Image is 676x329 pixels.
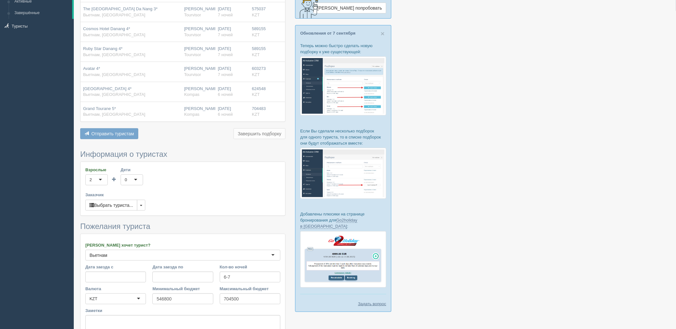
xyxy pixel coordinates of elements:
[252,86,266,91] span: 624548
[252,46,266,51] span: 589155
[80,222,150,231] span: Пожелания туриста
[252,92,260,97] span: KZT
[125,177,127,183] div: 0
[218,86,247,98] div: [DATE]
[313,3,386,13] a: [PERSON_NAME] попробовать
[218,112,233,117] span: 6 ночей
[184,6,213,18] div: [PERSON_NAME]
[252,66,266,71] span: 603273
[184,92,200,97] span: Kompas
[218,26,247,38] div: [DATE]
[184,112,200,117] span: Kompas
[252,6,266,11] span: 575037
[252,26,266,31] span: 589155
[252,52,260,57] span: KZT
[184,66,213,78] div: [PERSON_NAME]
[300,211,386,229] p: Добавлены плюсики на странице бронирования для :
[91,131,134,136] span: Отправить туристам
[83,6,158,11] span: The [GEOGRAPHIC_DATA] Da Nang 3*
[80,150,286,158] h3: Информация о туристах
[83,52,145,57] span: Вьетнам, [GEOGRAPHIC_DATA]
[83,72,145,77] span: Вьетнам, [GEOGRAPHIC_DATA]
[83,26,130,31] span: Cosmos Hotel Danang 4*
[252,72,260,77] span: KZT
[300,128,386,146] p: Если Вы сделали несколько подборок для одного туриста, то в списке подборок они будут отображатьс...
[358,301,386,307] a: Задать вопрос
[184,106,213,118] div: [PERSON_NAME]
[218,46,247,58] div: [DATE]
[85,200,137,211] button: Выбрать туриста...
[300,31,355,36] a: Обновления от 7 сентября
[152,264,213,270] label: Дата заезда по
[83,112,145,117] span: Вьетнам, [GEOGRAPHIC_DATA]
[220,286,280,292] label: Максимальный бюджет
[85,242,280,248] label: [PERSON_NAME] хочет турист?
[218,13,233,17] span: 7 ночей
[83,13,145,17] span: Вьетнам, [GEOGRAPHIC_DATA]
[184,46,213,58] div: [PERSON_NAME]
[83,92,145,97] span: Вьетнам, [GEOGRAPHIC_DATA]
[83,106,116,111] span: Grand Tourane 5*
[85,308,280,314] label: Заметки
[90,177,92,183] div: 2
[83,46,123,51] span: Ruby Star Danang 4*
[184,86,213,98] div: [PERSON_NAME]
[152,286,213,292] label: Минимальный бюджет
[85,167,108,173] label: Взрослые
[184,52,201,57] span: Tourvisor
[300,231,386,288] img: go2holiday-proposal-for-travel-agency.png
[218,92,233,97] span: 6 ночей
[218,66,247,78] div: [DATE]
[83,66,100,71] span: Avatar 4*
[83,86,132,91] span: [GEOGRAPHIC_DATA] 4*
[300,43,386,55] p: Теперь можно быстро сделать новую подборку к уже существующей:
[184,13,201,17] span: Tourvisor
[184,32,201,37] span: Tourvisor
[381,30,385,37] button: Close
[300,56,386,116] img: %D0%BF%D0%BE%D0%B4%D0%B1%D0%BE%D1%80%D0%BA%D0%B0-%D1%82%D1%83%D1%80%D0%B8%D1%81%D1%82%D1%83-%D1%8...
[218,32,233,37] span: 7 ночей
[90,296,98,302] div: KZT
[12,7,72,19] a: Завершённые
[252,106,266,111] span: 704483
[218,6,247,18] div: [DATE]
[121,167,143,173] label: Дети
[90,252,107,258] div: Вьетнам
[234,128,286,139] button: Завершить подборку
[184,26,213,38] div: [PERSON_NAME]
[218,72,233,77] span: 7 ночей
[184,72,201,77] span: Tourvisor
[85,286,146,292] label: Валюта
[85,192,280,198] label: Заказчик
[220,272,280,283] input: 7-10 или 7,10,14
[300,218,357,229] a: Go2holiday в [GEOGRAPHIC_DATA]
[252,112,260,117] span: KZT
[218,106,247,118] div: [DATE]
[252,13,260,17] span: KZT
[85,264,146,270] label: Дата заезда с
[218,52,233,57] span: 7 ночей
[381,30,385,37] span: ×
[300,148,386,199] img: %D0%BF%D0%BE%D0%B4%D0%B1%D0%BE%D1%80%D0%BA%D0%B8-%D0%B3%D1%80%D1%83%D0%BF%D0%BF%D0%B0-%D1%81%D1%8...
[220,264,280,270] label: Кол-во ночей
[83,32,145,37] span: Вьетнам, [GEOGRAPHIC_DATA]
[252,32,260,37] span: KZT
[80,128,138,139] button: Отправить туристам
